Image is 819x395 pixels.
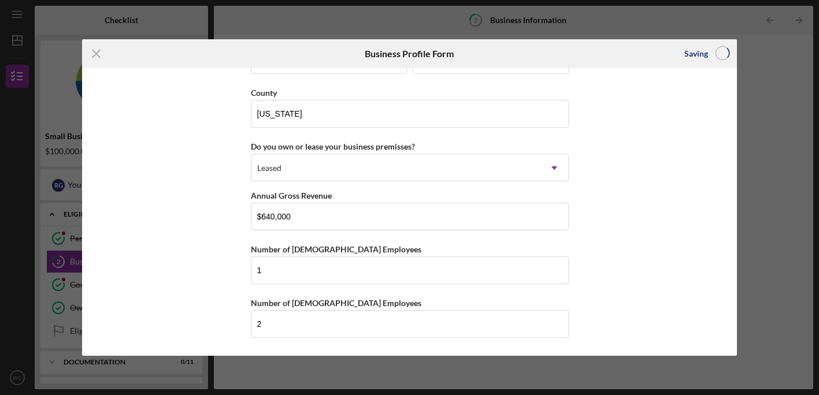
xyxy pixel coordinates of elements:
[251,88,277,98] label: County
[251,191,332,200] label: Annual Gross Revenue
[251,298,421,308] label: Number of [DEMOGRAPHIC_DATA] Employees
[251,244,421,254] label: Number of [DEMOGRAPHIC_DATA] Employees
[365,49,454,59] h6: Business Profile Form
[673,42,737,65] button: Saving
[257,163,281,173] div: Leased
[684,42,708,65] div: Saving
